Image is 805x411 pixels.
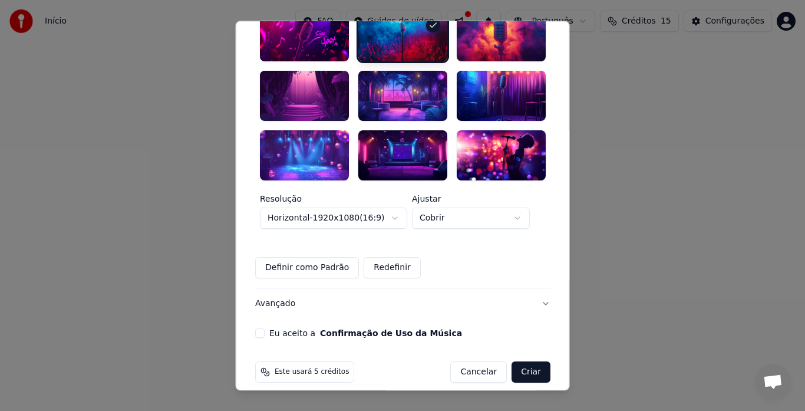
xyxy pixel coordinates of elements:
[364,257,421,278] button: Redefinir
[255,288,550,319] button: Avançado
[512,361,550,383] button: Criar
[412,195,530,203] label: Ajustar
[320,329,462,337] button: Eu aceito a
[255,257,359,278] button: Definir como Padrão
[260,195,407,203] label: Resolução
[275,367,349,377] span: Este usará 5 créditos
[450,361,507,383] button: Cancelar
[269,329,462,337] label: Eu aceito a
